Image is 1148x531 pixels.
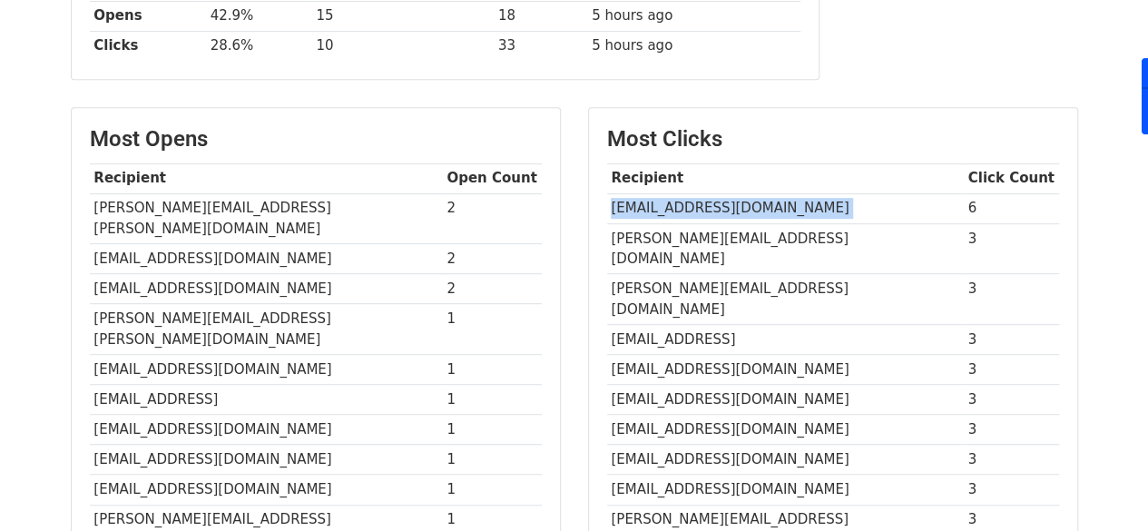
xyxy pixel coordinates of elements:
[964,415,1059,445] td: 3
[443,475,542,505] td: 1
[90,31,206,61] th: Clicks
[90,1,206,31] th: Opens
[494,1,587,31] td: 18
[443,385,542,415] td: 1
[443,274,542,304] td: 2
[494,31,587,61] td: 33
[443,244,542,274] td: 2
[607,163,964,193] th: Recipient
[964,223,1059,274] td: 3
[607,126,1059,152] h3: Most Clicks
[607,274,964,325] td: [PERSON_NAME][EMAIL_ADDRESS][DOMAIN_NAME]
[443,355,542,385] td: 1
[90,244,443,274] td: [EMAIL_ADDRESS][DOMAIN_NAME]
[964,385,1059,415] td: 3
[90,475,443,505] td: [EMAIL_ADDRESS][DOMAIN_NAME]
[587,1,800,31] td: 5 hours ago
[607,475,964,505] td: [EMAIL_ADDRESS][DOMAIN_NAME]
[607,324,964,354] td: [EMAIL_ADDRESS]
[607,415,964,445] td: [EMAIL_ADDRESS][DOMAIN_NAME]
[607,355,964,385] td: [EMAIL_ADDRESS][DOMAIN_NAME]
[964,163,1059,193] th: Click Count
[90,415,443,445] td: [EMAIL_ADDRESS][DOMAIN_NAME]
[90,193,443,244] td: [PERSON_NAME][EMAIL_ADDRESS][PERSON_NAME][DOMAIN_NAME]
[964,475,1059,505] td: 3
[443,163,542,193] th: Open Count
[587,31,800,61] td: 5 hours ago
[443,193,542,244] td: 2
[443,304,542,355] td: 1
[90,304,443,355] td: [PERSON_NAME][EMAIL_ADDRESS][PERSON_NAME][DOMAIN_NAME]
[607,223,964,274] td: [PERSON_NAME][EMAIL_ADDRESS][DOMAIN_NAME]
[607,445,964,475] td: [EMAIL_ADDRESS][DOMAIN_NAME]
[90,445,443,475] td: [EMAIL_ADDRESS][DOMAIN_NAME]
[90,274,443,304] td: [EMAIL_ADDRESS][DOMAIN_NAME]
[90,355,443,385] td: [EMAIL_ADDRESS][DOMAIN_NAME]
[964,274,1059,325] td: 3
[607,193,964,223] td: [EMAIL_ADDRESS][DOMAIN_NAME]
[90,385,443,415] td: [EMAIL_ADDRESS]
[964,355,1059,385] td: 3
[206,1,312,31] td: 42.9%
[1057,444,1148,531] iframe: Chat Widget
[90,163,443,193] th: Recipient
[964,193,1059,223] td: 6
[206,31,312,61] td: 28.6%
[607,385,964,415] td: [EMAIL_ADDRESS][DOMAIN_NAME]
[964,324,1059,354] td: 3
[90,126,542,152] h3: Most Opens
[443,415,542,445] td: 1
[312,1,494,31] td: 15
[443,445,542,475] td: 1
[964,445,1059,475] td: 3
[312,31,494,61] td: 10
